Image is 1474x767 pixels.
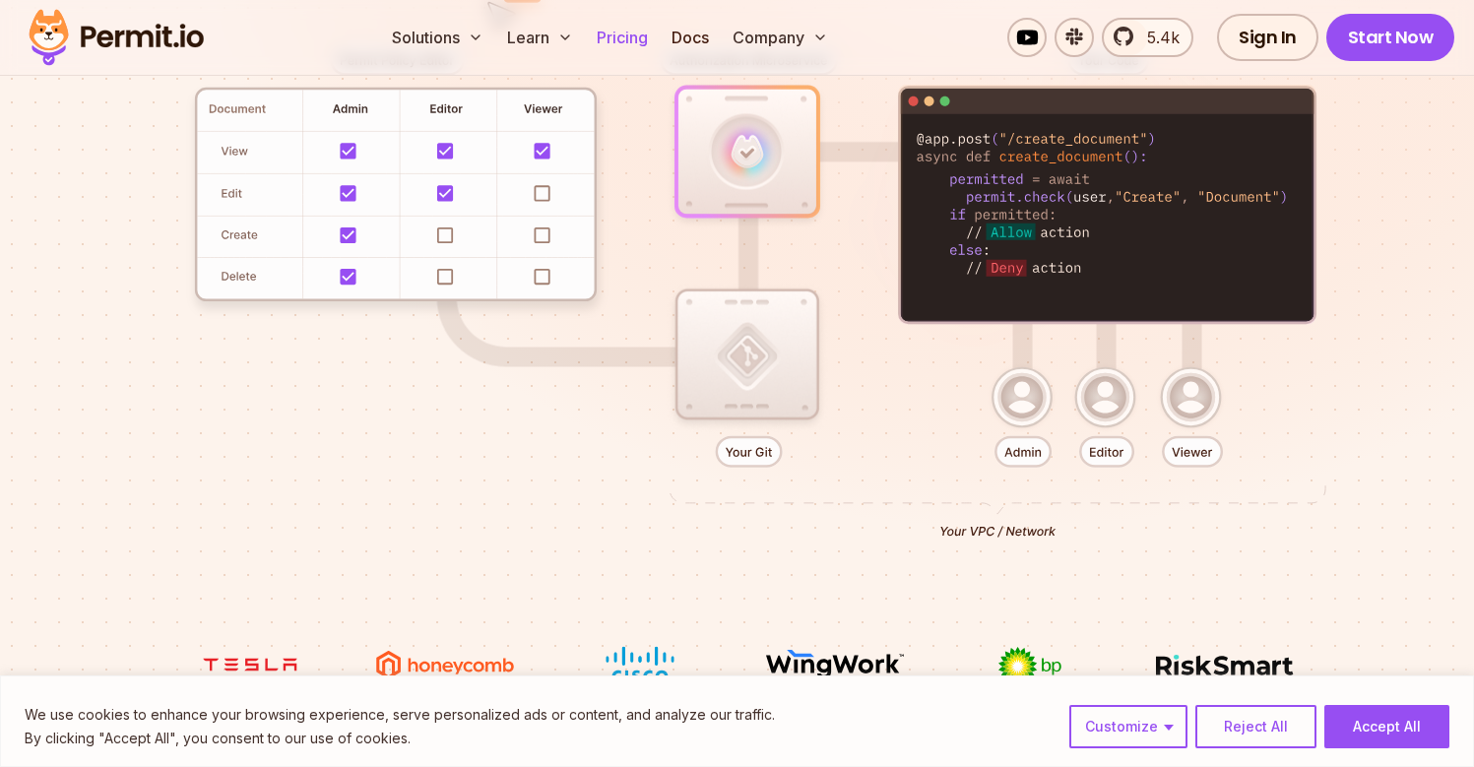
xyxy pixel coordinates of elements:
[499,18,581,57] button: Learn
[589,18,656,57] a: Pricing
[956,646,1104,687] img: bp
[761,646,909,683] img: Wingwork
[1324,705,1449,748] button: Accept All
[1217,14,1318,61] a: Sign In
[384,18,491,57] button: Solutions
[25,703,775,727] p: We use cookies to enhance your browsing experience, serve personalized ads or content, and analyz...
[1102,18,1193,57] a: 5.4k
[725,18,836,57] button: Company
[664,18,717,57] a: Docs
[1135,26,1180,49] span: 5.4k
[566,646,714,683] img: Cisco
[176,646,324,683] img: tesla
[1326,14,1455,61] a: Start Now
[1195,705,1316,748] button: Reject All
[20,4,213,71] img: Permit logo
[371,646,519,683] img: Honeycomb
[1151,646,1299,683] img: Risksmart
[1069,705,1187,748] button: Customize
[25,727,775,750] p: By clicking "Accept All", you consent to our use of cookies.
